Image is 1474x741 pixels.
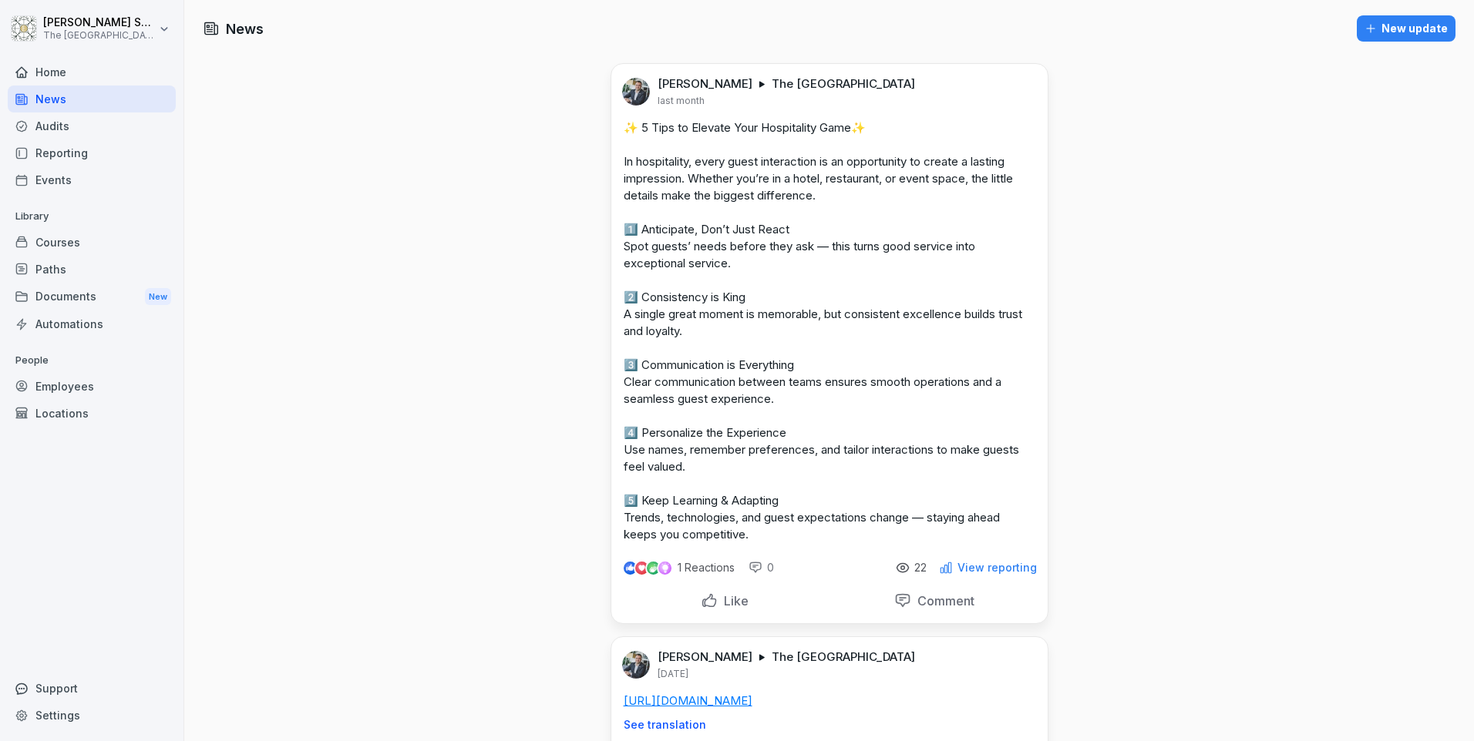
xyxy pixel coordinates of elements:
p: People [8,348,176,373]
a: Audits [8,112,176,139]
p: 1 Reactions [678,562,735,574]
p: See translation [624,719,1035,731]
img: ybkdrv1ctla5gvihya2vf0u3.png [622,78,650,106]
a: News [8,85,176,112]
h1: News [226,18,264,39]
a: Employees [8,373,176,400]
p: [PERSON_NAME] Savill [43,16,156,29]
a: Locations [8,400,176,427]
a: Settings [8,702,176,729]
div: 0 [749,560,774,575]
a: Courses [8,229,176,256]
p: [PERSON_NAME] [658,76,752,92]
div: New update [1365,20,1448,37]
div: New [145,288,171,306]
img: love [636,562,648,574]
button: New update [1357,15,1455,42]
p: The [GEOGRAPHIC_DATA] [772,76,915,92]
a: Home [8,59,176,85]
p: The [GEOGRAPHIC_DATA] [772,649,915,665]
img: ybkdrv1ctla5gvihya2vf0u3.png [622,651,650,679]
p: 22 [914,562,927,574]
p: The [GEOGRAPHIC_DATA] [43,30,156,41]
a: Paths [8,256,176,283]
img: like [624,562,636,574]
p: Library [8,204,176,229]
a: [URL][DOMAIN_NAME] [624,693,752,708]
img: inspiring [658,561,671,575]
img: celebrate [647,562,660,575]
p: Comment [911,593,974,609]
p: ✨ 5 Tips to Elevate Your Hospitality Game✨ In hospitality, every guest interaction is an opportun... [624,119,1035,543]
p: [DATE] [658,668,688,680]
a: Reporting [8,139,176,166]
div: Support [8,675,176,702]
a: Events [8,166,176,193]
a: DocumentsNew [8,283,176,311]
p: View reporting [957,562,1037,574]
p: [PERSON_NAME] [658,649,752,665]
p: Like [718,593,749,609]
p: last month [658,95,705,107]
a: Automations [8,310,176,337]
div: Documents [8,283,176,311]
